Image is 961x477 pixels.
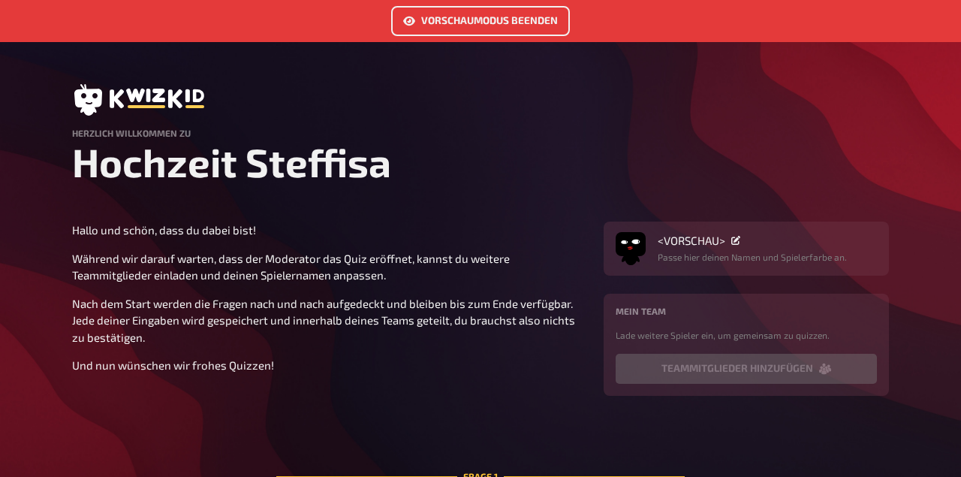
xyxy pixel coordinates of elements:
a: Vorschaumodus beenden [391,16,570,29]
button: Vorschaumodus beenden [391,6,570,36]
p: Während wir darauf warten, dass der Moderator das Quiz eröffnet, kannst du weitere Teammitglieder... [72,250,586,284]
button: Teammitglieder hinzufügen [616,354,877,384]
span: <VORSCHAU> [658,234,725,247]
h4: Herzlich Willkommen zu [72,128,889,138]
button: Avatar [616,234,646,264]
h1: Hochzeit Steffisa [72,138,889,186]
img: Avatar [616,229,646,259]
p: Und nun wünschen wir frohes Quizzen! [72,357,586,374]
p: Nach dem Start werden die Fragen nach und nach aufgedeckt und bleiben bis zum Ende verfügbar. Jed... [72,295,586,346]
h4: Mein Team [616,306,877,316]
p: Hallo und schön, dass du dabei bist! [72,222,586,239]
p: Lade weitere Spieler ein, um gemeinsam zu quizzen. [616,328,877,342]
p: Passe hier deinen Namen und Spielerfarbe an. [658,250,847,264]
